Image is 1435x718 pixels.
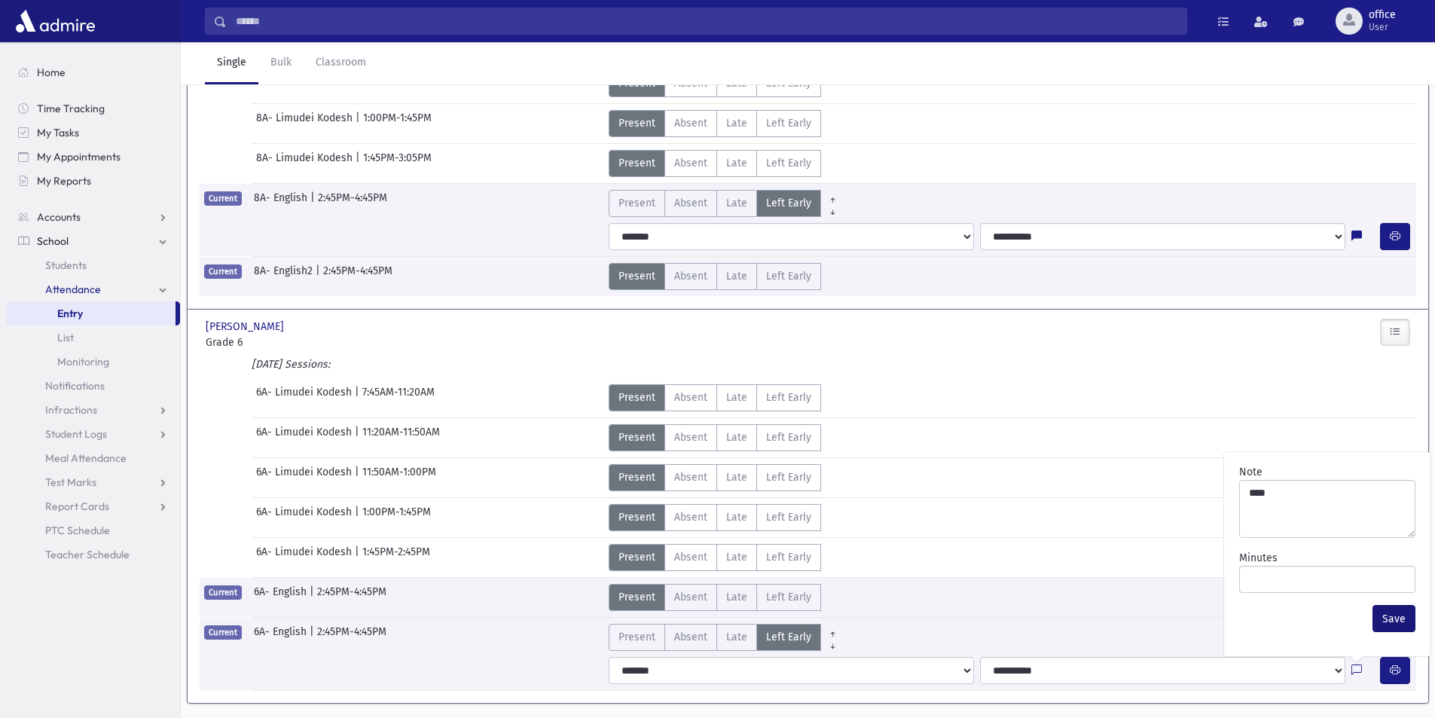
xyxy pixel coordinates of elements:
[726,195,747,211] span: Late
[726,589,747,605] span: Late
[766,429,811,445] span: Left Early
[674,509,707,525] span: Absent
[6,398,180,422] a: Infractions
[6,470,180,494] a: Test Marks
[204,191,242,206] span: Current
[609,263,821,290] div: AttTypes
[618,509,655,525] span: Present
[227,8,1186,35] input: Search
[304,42,378,84] a: Classroom
[766,390,811,405] span: Left Early
[618,390,655,405] span: Present
[6,542,180,567] a: Teacher Schedule
[1369,9,1396,21] span: office
[674,549,707,565] span: Absent
[316,263,323,290] span: |
[45,258,87,272] span: Students
[6,96,180,121] a: Time Tracking
[6,350,180,374] a: Monitoring
[6,446,180,470] a: Meal Attendance
[45,500,109,513] span: Report Cards
[6,145,180,169] a: My Appointments
[256,544,355,571] span: 6A- Limudei Kodesh
[6,205,180,229] a: Accounts
[323,263,392,290] span: 2:45PM-4:45PM
[766,589,811,605] span: Left Early
[726,429,747,445] span: Late
[6,121,180,145] a: My Tasks
[355,424,362,451] span: |
[609,424,821,451] div: AttTypes
[206,335,394,350] span: Grade 6
[204,625,242,640] span: Current
[362,384,435,411] span: 7:45AM-11:20AM
[6,277,180,301] a: Attendance
[674,268,707,284] span: Absent
[362,464,436,491] span: 11:50AM-1:00PM
[355,384,362,411] span: |
[45,403,97,417] span: Infractions
[6,253,180,277] a: Students
[37,210,81,224] span: Accounts
[726,390,747,405] span: Late
[726,629,747,645] span: Late
[206,319,287,335] span: [PERSON_NAME]
[37,234,69,248] span: School
[57,355,109,368] span: Monitoring
[256,110,356,137] span: 8A- Limudei Kodesh
[766,115,811,131] span: Left Early
[609,190,844,217] div: AttTypes
[45,379,105,393] span: Notifications
[45,427,107,441] span: Student Logs
[618,195,655,211] span: Present
[1239,550,1278,566] label: Minutes
[355,504,362,531] span: |
[37,174,91,188] span: My Reports
[726,469,747,485] span: Late
[618,549,655,565] span: Present
[37,66,66,79] span: Home
[317,624,386,651] span: 2:45PM-4:45PM
[674,155,707,171] span: Absent
[609,384,821,411] div: AttTypes
[609,150,821,177] div: AttTypes
[57,307,83,320] span: Entry
[204,264,242,279] span: Current
[1369,21,1396,33] span: User
[766,155,811,171] span: Left Early
[674,429,707,445] span: Absent
[618,268,655,284] span: Present
[674,469,707,485] span: Absent
[609,504,821,531] div: AttTypes
[609,544,821,571] div: AttTypes
[310,624,317,651] span: |
[258,42,304,84] a: Bulk
[618,589,655,605] span: Present
[355,464,362,491] span: |
[766,195,811,211] span: Left Early
[6,60,180,84] a: Home
[609,624,844,651] div: AttTypes
[256,384,355,411] span: 6A- Limudei Kodesh
[256,464,355,491] span: 6A- Limudei Kodesh
[674,390,707,405] span: Absent
[356,110,363,137] span: |
[254,190,310,217] span: 8A- English
[57,331,74,344] span: List
[609,464,821,491] div: AttTypes
[317,584,386,611] span: 2:45PM-4:45PM
[674,629,707,645] span: Absent
[37,102,105,115] span: Time Tracking
[205,42,258,84] a: Single
[726,155,747,171] span: Late
[310,190,318,217] span: |
[362,424,440,451] span: 11:20AM-11:50AM
[37,150,121,163] span: My Appointments
[363,110,432,137] span: 1:00PM-1:45PM
[362,544,430,571] span: 1:45PM-2:45PM
[618,629,655,645] span: Present
[363,150,432,177] span: 1:45PM-3:05PM
[310,584,317,611] span: |
[45,475,96,489] span: Test Marks
[726,115,747,131] span: Late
